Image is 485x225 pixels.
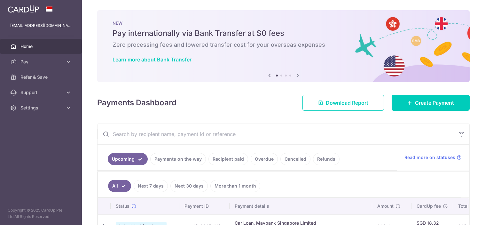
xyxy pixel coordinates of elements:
img: Bank transfer banner [97,10,470,82]
span: CardUp fee [417,203,441,209]
span: Total amt. [458,203,479,209]
p: [EMAIL_ADDRESS][DOMAIN_NAME] [10,22,72,29]
h5: Pay internationally via Bank Transfer at $0 fees [113,28,454,38]
span: Pay [20,59,63,65]
a: Refunds [313,153,340,165]
h4: Payments Dashboard [97,97,176,108]
h6: Zero processing fees and lowered transfer cost for your overseas expenses [113,41,454,49]
th: Payment details [230,198,372,214]
a: Cancelled [280,153,310,165]
a: All [108,180,131,192]
span: Download Report [326,99,368,107]
p: NEW [113,20,454,26]
span: Create Payment [415,99,454,107]
span: Refer & Save [20,74,63,80]
img: CardUp [8,5,39,13]
a: Payments on the way [150,153,206,165]
span: Settings [20,105,63,111]
a: Create Payment [392,95,470,111]
a: Recipient paid [208,153,248,165]
span: Support [20,89,63,96]
a: Read more on statuses [404,154,462,161]
a: More than 1 month [210,180,260,192]
span: Status [116,203,129,209]
span: Home [20,43,63,50]
span: Amount [377,203,394,209]
a: Download Report [302,95,384,111]
a: Upcoming [108,153,148,165]
a: Next 30 days [170,180,208,192]
th: Payment ID [179,198,230,214]
span: Read more on statuses [404,154,455,161]
input: Search by recipient name, payment id or reference [98,124,454,144]
a: Learn more about Bank Transfer [113,56,192,63]
a: Overdue [251,153,278,165]
a: Next 7 days [134,180,168,192]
